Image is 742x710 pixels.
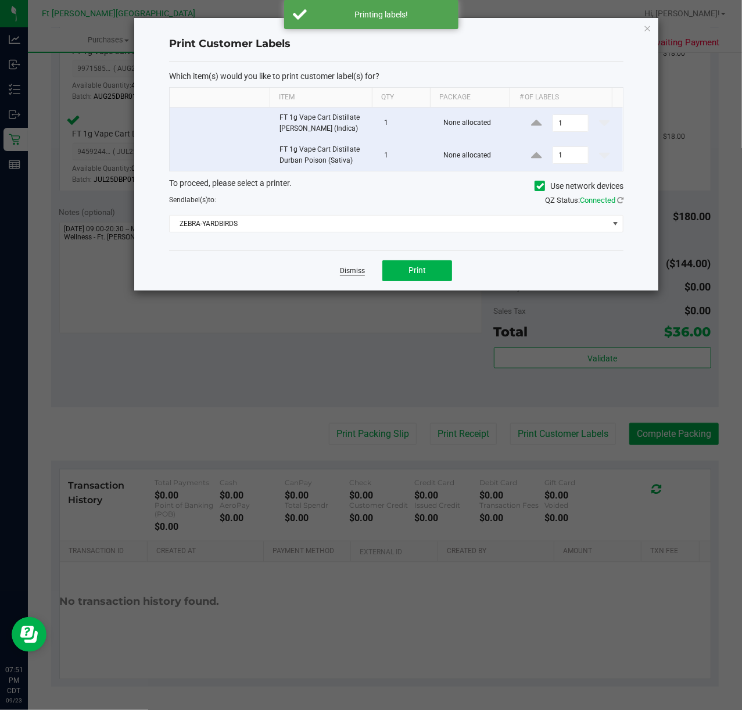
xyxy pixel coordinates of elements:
td: None allocated [436,139,518,171]
span: QZ Status: [545,196,623,205]
a: Dismiss [340,266,365,276]
td: FT 1g Vape Cart Distillate Durban Poison (Sativa) [273,139,377,171]
th: Qty [372,88,430,107]
td: 1 [377,139,436,171]
iframe: Resource center [12,617,46,652]
span: label(s) [185,196,208,204]
button: Print [382,260,452,281]
h4: Print Customer Labels [169,37,623,52]
div: Printing labels! [313,9,450,20]
p: Which item(s) would you like to print customer label(s) for? [169,71,623,81]
td: 1 [377,107,436,139]
span: Connected [580,196,615,205]
th: Package [430,88,510,107]
div: To proceed, please select a printer. [160,177,632,195]
td: FT 1g Vape Cart Distillate [PERSON_NAME] (Indica) [273,107,377,139]
label: Use network devices [535,180,623,192]
span: ZEBRA-YARDBIRDS [170,216,608,232]
span: Send to: [169,196,216,204]
td: None allocated [436,107,518,139]
th: # of labels [510,88,612,107]
th: Item [270,88,372,107]
span: Print [408,266,426,275]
